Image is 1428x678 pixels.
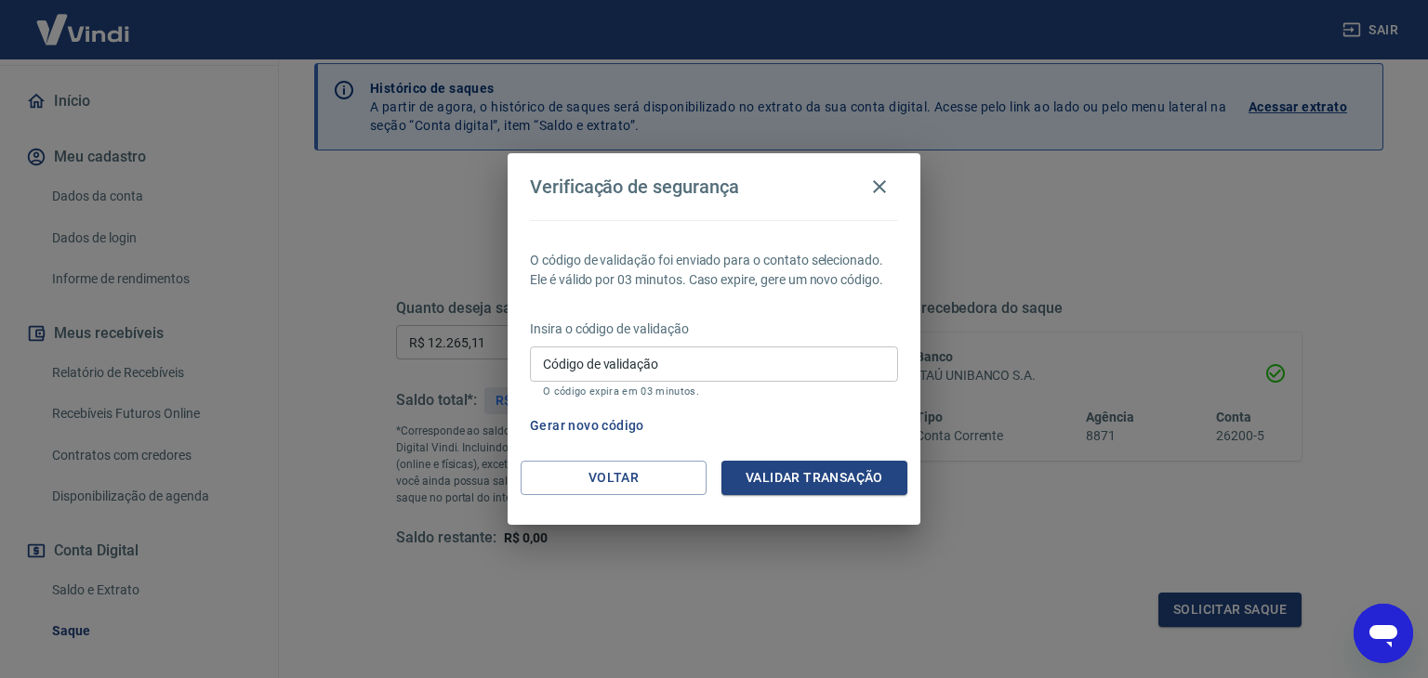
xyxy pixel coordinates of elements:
[543,385,885,398] p: O código expira em 03 minutos.
[1354,604,1413,663] iframe: Botão para abrir a janela de mensagens
[721,461,907,495] button: Validar transação
[530,319,898,339] p: Insira o código de validação
[530,176,739,198] h4: Verificação de segurança
[521,461,707,495] button: Voltar
[522,409,652,443] button: Gerar novo código
[530,251,898,290] p: O código de validação foi enviado para o contato selecionado. Ele é válido por 03 minutos. Caso e...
